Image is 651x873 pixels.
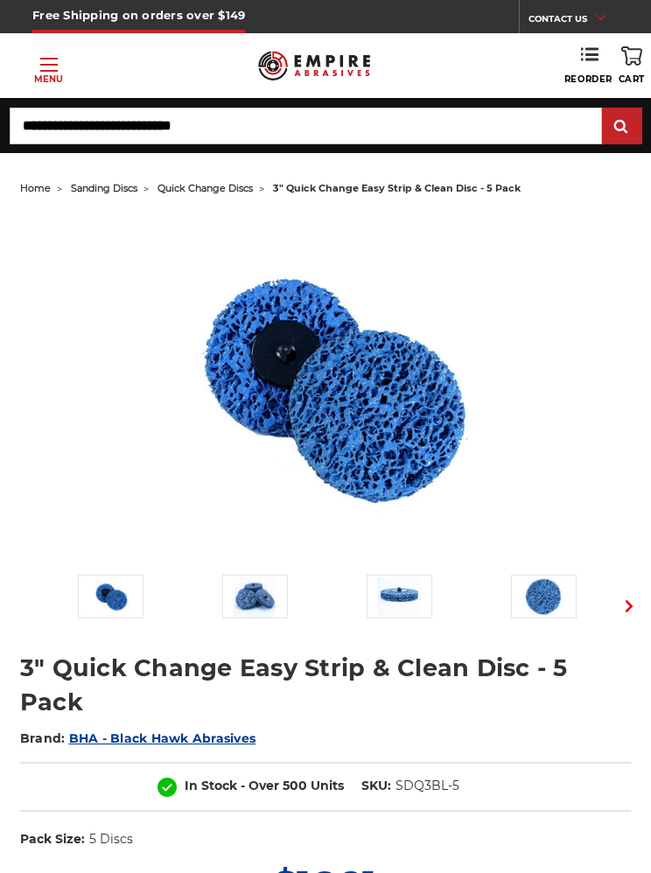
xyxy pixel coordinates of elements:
[20,830,85,849] dt: Pack Size:
[89,576,131,618] img: 3 inch blue strip it quick change discs by BHA
[311,778,344,793] span: Units
[40,64,58,66] span: Toggle menu
[564,46,612,85] a: Reorder
[157,182,253,194] a: quick change discs
[234,576,276,618] img: BHA 3" strip and clean roll on discs, 5 pack
[619,46,645,85] a: Cart
[273,182,521,194] span: 3" quick change easy strip & clean disc - 5 pack
[89,830,133,849] dd: 5 Discs
[185,778,237,793] span: In Stock
[20,651,631,719] h1: 3" Quick Change Easy Strip & Clean Disc - 5 Pack
[564,73,612,85] span: Reorder
[34,73,63,86] p: Menu
[20,182,51,194] a: home
[528,9,619,33] a: CONTACT US
[20,730,66,746] span: Brand:
[361,777,391,795] dt: SKU:
[71,182,137,194] a: sanding discs
[258,44,370,87] img: Empire Abrasives
[522,576,564,618] img: paint and rust stripping material of 3 inch quick change discs
[605,109,640,144] input: Submit
[283,778,307,793] span: 500
[69,730,256,746] a: BHA - Black Hawk Abrasives
[610,585,647,627] button: Next
[395,777,459,795] dd: SDQ3BL-5
[619,73,645,85] span: Cart
[241,778,279,793] span: - Over
[377,577,421,616] img: quick change attachment on 3 inch strip it discs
